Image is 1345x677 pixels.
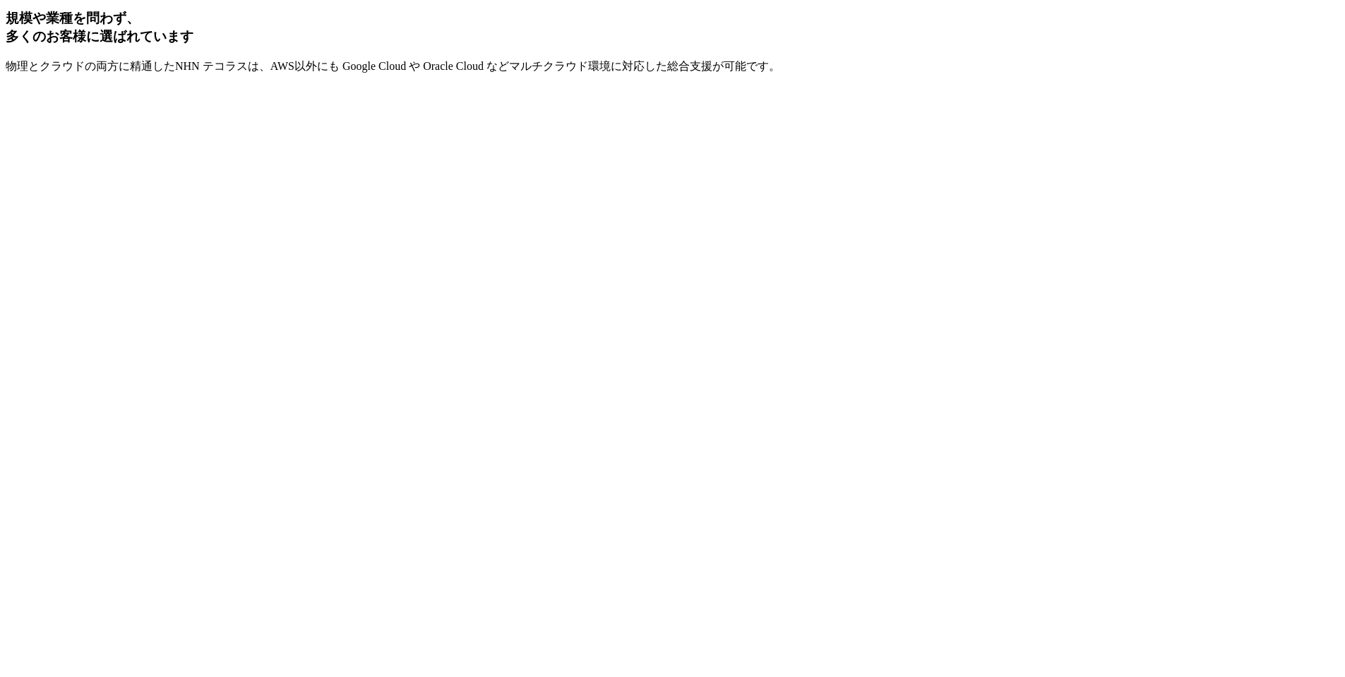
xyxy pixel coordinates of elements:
[6,433,345,602] img: フジモトHD
[6,59,1339,74] p: 物理とクラウドの両方に精通したNHN テコラスは、AWS以外にも Google Cloud や Oracle Cloud などマルチクラウド環境に対応した総合支援が可能です。
[6,173,345,342] img: ミズノ
[6,85,175,170] img: 三菱地所
[6,345,175,430] img: 住友生命保険相互
[6,9,1339,46] h3: 規模や業種を問わず、 多くのお客様に選ばれています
